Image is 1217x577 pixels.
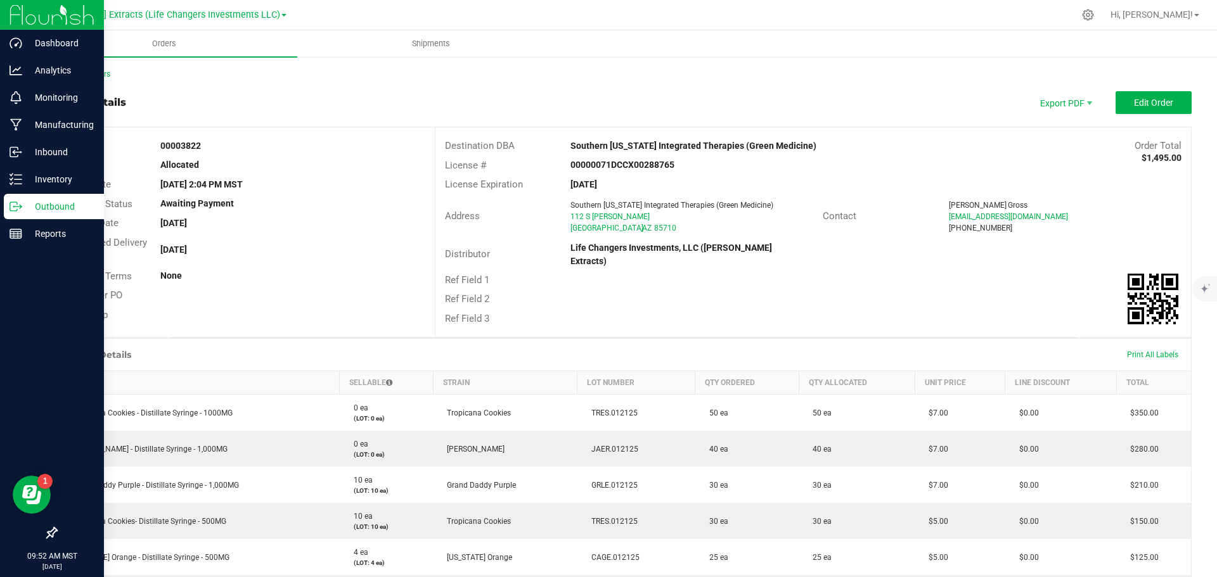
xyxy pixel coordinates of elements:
p: [DATE] [6,562,98,571]
span: Contact [823,210,856,222]
span: Hi, [PERSON_NAME]! [1111,10,1193,20]
span: $7.00 [922,445,948,453]
li: Export PDF [1027,91,1103,114]
span: , [641,224,642,232]
span: $0.00 [1013,481,1039,490]
strong: 00003822 [160,141,201,151]
strong: [DATE] [160,244,187,255]
p: Inbound [22,144,98,160]
span: [GEOGRAPHIC_DATA] [570,224,643,232]
span: 50 ea [703,409,728,417]
p: Analytics [22,63,98,78]
th: Strain [433,371,577,395]
inline-svg: Manufacturing [10,118,22,131]
span: $7.00 [922,409,948,417]
span: 4 ea [347,548,368,557]
inline-svg: Outbound [10,200,22,213]
th: Lot Number [577,371,695,395]
span: 30 ea [806,517,832,526]
p: Manufacturing [22,117,98,132]
span: $0.00 [1013,409,1039,417]
span: Ref Field 3 [445,313,489,324]
div: Manage settings [1080,9,1096,21]
th: Qty Ordered [695,371,799,395]
span: Southern [US_STATE] Integrated Therapies (Green Medicine) [570,201,773,210]
span: 10 ea [347,476,373,485]
span: [PERSON_NAME] [949,201,1007,210]
span: Orders [135,38,193,49]
span: Grand Daddy Purple [441,481,516,490]
p: Inventory [22,172,98,187]
span: Shipments [395,38,467,49]
strong: [DATE] 2:04 PM MST [160,179,243,189]
span: [EMAIL_ADDRESS][DOMAIN_NAME] [949,212,1068,221]
p: (LOT: 10 ea) [347,522,425,531]
span: [PERSON_NAME] [441,445,505,453]
inline-svg: Inbound [10,146,22,158]
p: Monitoring [22,90,98,105]
strong: [DATE] [160,218,187,228]
th: Item [57,371,340,395]
span: Print All Labels [1127,350,1178,359]
span: JAER.012125 [585,445,638,453]
span: $350.00 [1124,409,1159,417]
inline-svg: Monitoring [10,91,22,104]
span: $7.00 [922,481,948,490]
strong: 00000071DCCX00288765 [570,160,674,170]
strong: Allocated [160,160,199,170]
span: [PHONE_NUMBER] [949,224,1012,232]
th: Line Discount [1005,371,1117,395]
span: Edit Order [1134,98,1173,108]
span: $5.00 [922,517,948,526]
span: [PERSON_NAME] - Distillate Syringe - 1,000MG [65,445,228,453]
span: 30 ea [703,481,728,490]
span: License Expiration [445,179,523,190]
inline-svg: Analytics [10,64,22,77]
strong: Life Changers Investments, LLC ([PERSON_NAME] Extracts) [570,243,772,266]
span: [PERSON_NAME] Extracts (Life Changers Investments LLC) [37,10,280,20]
span: Ref Field 2 [445,293,489,305]
span: 25 ea [806,553,832,562]
iframe: Resource center unread badge [37,474,53,489]
qrcode: 00003822 [1128,274,1178,324]
span: $125.00 [1124,553,1159,562]
img: Scan me! [1128,274,1178,324]
inline-svg: Dashboard [10,37,22,49]
inline-svg: Inventory [10,173,22,186]
span: Tropicana Cookies [441,517,511,526]
span: $0.00 [1013,553,1039,562]
span: 50 ea [806,409,832,417]
span: Address [445,210,480,222]
p: (LOT: 0 ea) [347,414,425,423]
strong: [DATE] [570,179,597,189]
span: CAGE.012125 [585,553,640,562]
p: Outbound [22,199,98,214]
span: Ref Field 1 [445,274,489,286]
span: [US_STATE] Orange [441,553,512,562]
span: License # [445,160,486,171]
span: GRLE.012125 [585,481,638,490]
span: 30 ea [806,481,832,490]
span: $5.00 [922,553,948,562]
a: Orders [30,30,297,57]
span: Order Total [1135,140,1182,151]
strong: Southern [US_STATE] Integrated Therapies (Green Medicine) [570,141,816,151]
span: 112 S [PERSON_NAME] [570,212,650,221]
span: 30 ea [703,517,728,526]
th: Sellable [340,371,433,395]
span: 25 ea [703,553,728,562]
p: 09:52 AM MST [6,550,98,562]
strong: None [160,270,182,281]
span: $150.00 [1124,517,1159,526]
inline-svg: Reports [10,227,22,240]
strong: Awaiting Payment [160,198,234,208]
span: Destination DBA [445,140,515,151]
span: Tropicana Cookies- Distillate Syringe - 500MG [65,517,226,526]
th: Unit Price [915,371,1005,395]
span: 10 ea [347,512,373,521]
span: $280.00 [1124,445,1159,453]
strong: $1,495.00 [1142,153,1182,163]
span: Requested Delivery Date [66,237,147,263]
